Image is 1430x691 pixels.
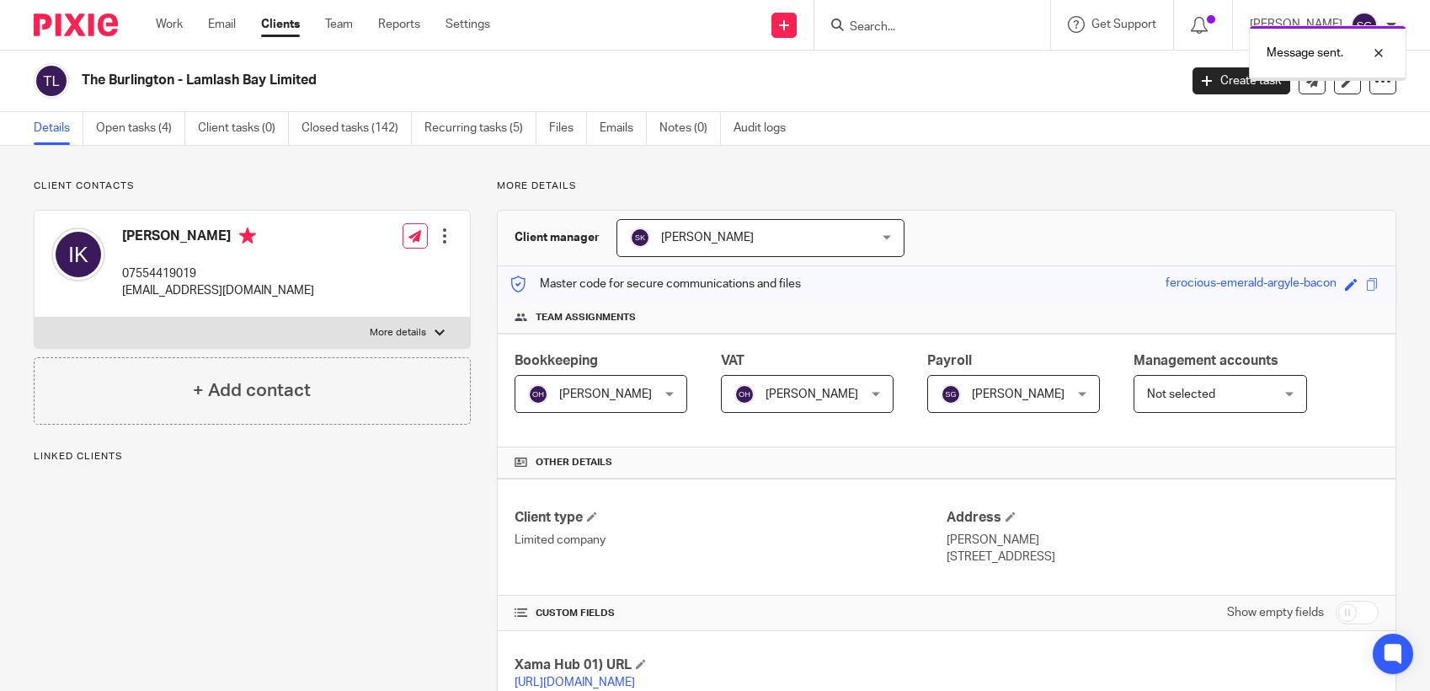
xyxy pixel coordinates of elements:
span: [PERSON_NAME] [766,388,858,400]
a: Email [208,16,236,33]
a: Team [325,16,353,33]
a: Audit logs [734,112,798,145]
span: Bookkeeping [515,354,598,367]
a: Clients [261,16,300,33]
p: Message sent. [1273,45,1350,62]
h3: Client manager [515,229,600,246]
a: Recurring tasks (5) [424,112,536,145]
a: Files [549,112,587,145]
a: Closed tasks (142) [301,112,412,145]
span: Other details [536,456,612,469]
a: Create task [1193,67,1290,94]
h4: Client type [515,509,947,527]
h4: + Add contact [193,378,311,404]
a: [URL][DOMAIN_NAME] [515,677,635,688]
h4: [PERSON_NAME] [122,228,314,249]
p: Linked clients [34,450,471,463]
img: svg%3E [1351,12,1378,39]
h2: The Burlington - Lamlash Bay Limited [82,72,950,89]
a: Reports [378,16,420,33]
img: svg%3E [734,384,755,404]
span: Payroll [927,354,972,367]
span: [PERSON_NAME] [972,388,1064,400]
img: svg%3E [630,228,650,248]
span: Team assignments [536,311,636,324]
h4: CUSTOM FIELDS [515,607,947,620]
a: Emails [600,112,647,145]
a: Details [34,112,83,145]
a: Client tasks (0) [198,112,289,145]
p: 07554419019 [122,265,314,282]
span: [PERSON_NAME] [559,388,652,400]
span: VAT [721,354,744,367]
p: [STREET_ADDRESS] [947,549,1379,565]
p: Limited company [515,532,947,549]
p: [PERSON_NAME] [947,532,1379,549]
img: Pixie [34,13,118,36]
img: svg%3E [51,228,105,281]
img: svg%3E [528,384,548,404]
label: Show empty fields [1227,604,1324,621]
h4: Address [947,509,1379,527]
a: Settings [446,16,490,33]
a: Notes (0) [659,112,721,145]
span: Management accounts [1134,354,1278,367]
img: svg%3E [34,63,69,99]
img: svg%3E [941,384,961,404]
a: Open tasks (4) [96,112,185,145]
h4: Xama Hub 01) URL [515,656,947,674]
p: More details [497,179,1396,193]
p: More details [370,326,426,340]
span: Not selected [1147,388,1215,400]
span: [PERSON_NAME] [661,232,754,244]
p: Master code for secure communications and files [510,276,801,292]
i: Primary [239,228,256,244]
p: Client contacts [34,179,471,193]
div: ferocious-emerald-argyle-bacon [1166,275,1337,294]
p: [EMAIL_ADDRESS][DOMAIN_NAME] [122,282,314,299]
a: Work [156,16,183,33]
